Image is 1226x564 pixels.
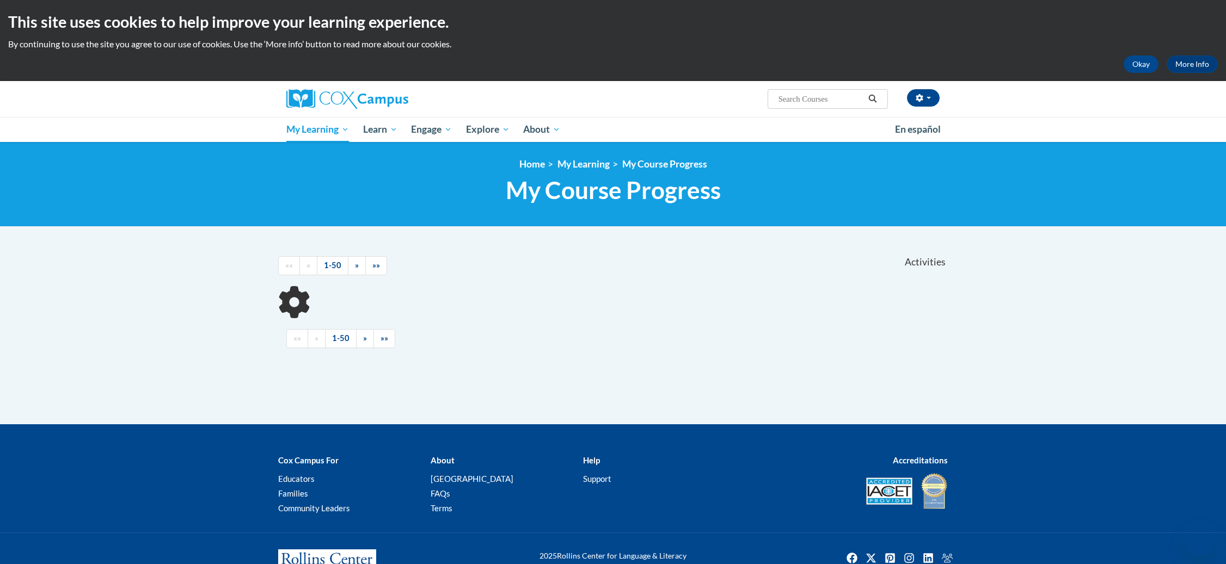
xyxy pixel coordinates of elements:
b: Cox Campus For [278,455,339,465]
span: Engage [411,123,452,136]
span: « [306,261,310,270]
button: Search [865,92,881,106]
span: »» [372,261,380,270]
span: My Course Progress [506,176,721,204]
span: My Learning [286,123,349,136]
a: Support [583,474,611,484]
a: Begining [278,256,300,275]
p: By continuing to use the site you agree to our use of cookies. Use the ‘More info’ button to read... [8,38,1218,50]
a: Educators [278,474,315,484]
a: 1-50 [317,256,348,275]
a: Next [348,256,366,275]
span: »» [381,333,388,343]
a: 1-50 [325,329,357,348]
a: Terms [431,503,452,513]
span: Explore [466,123,510,136]
a: More Info [1167,55,1218,73]
button: Okay [1124,55,1158,73]
span: » [363,333,367,343]
input: Search Courses [777,92,865,106]
img: Cox Campus [286,89,408,109]
a: Cox Campus [286,89,493,109]
span: En español [895,123,941,135]
a: Next [356,329,374,348]
h2: This site uses cookies to help improve your learning experience. [8,11,1218,33]
span: « [315,333,318,343]
a: My Learning [279,117,356,142]
a: My Learning [557,158,610,170]
a: Community Leaders [278,503,350,513]
div: Main menu [270,117,956,142]
iframe: Button to launch messaging window [1182,520,1217,555]
span: «« [293,333,301,343]
a: Begining [286,329,308,348]
a: FAQs [431,488,450,498]
a: Explore [459,117,517,142]
a: About [517,117,568,142]
a: End [365,256,387,275]
b: Help [583,455,600,465]
a: [GEOGRAPHIC_DATA] [431,474,513,484]
span: Learn [363,123,397,136]
img: Accredited IACET® Provider [866,478,912,505]
a: Learn [356,117,404,142]
img: IDA® Accredited [921,472,948,510]
a: Engage [404,117,459,142]
b: About [431,455,455,465]
a: Families [278,488,308,498]
a: Home [519,158,545,170]
a: Previous [299,256,317,275]
a: My Course Progress [622,158,707,170]
a: Previous [308,329,326,348]
button: Account Settings [907,89,940,107]
span: » [355,261,359,270]
span: Activities [905,256,946,268]
a: End [373,329,395,348]
span: «« [285,261,293,270]
span: 2025 [540,551,557,560]
a: En español [888,118,948,141]
span: About [523,123,560,136]
b: Accreditations [893,455,948,465]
